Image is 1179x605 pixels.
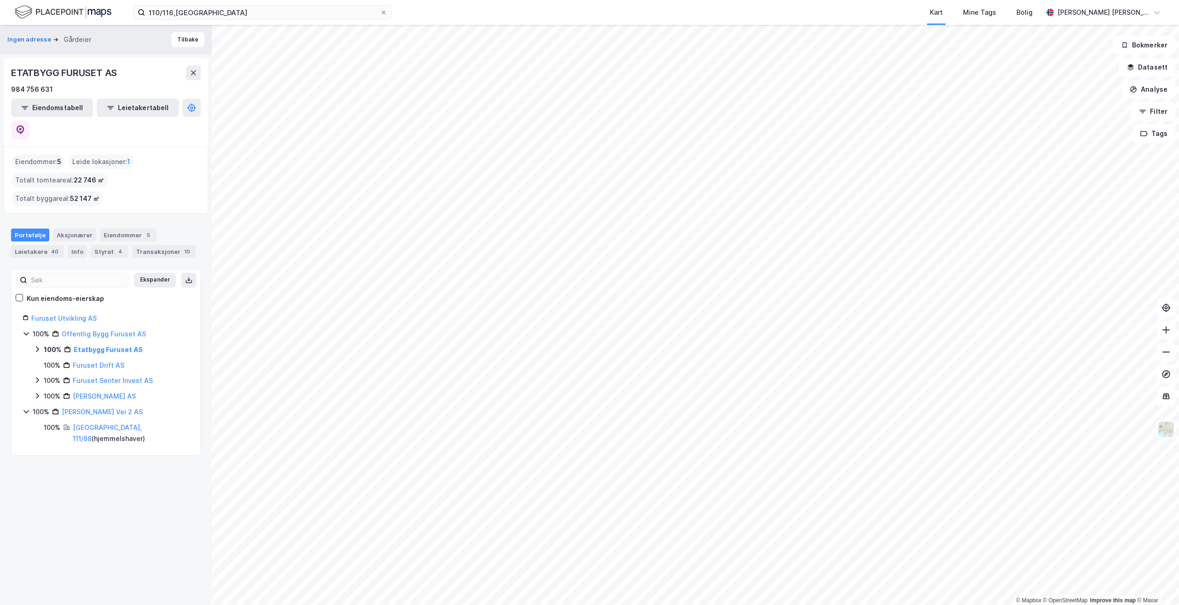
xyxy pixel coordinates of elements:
a: OpenStreetMap [1043,597,1088,604]
div: [PERSON_NAME] [PERSON_NAME] Blankvoll Elveheim [1057,7,1150,18]
div: Totalt byggareal : [12,191,103,206]
div: Bolig [1016,7,1033,18]
div: Kart [930,7,943,18]
a: [PERSON_NAME] Vei 2 AS [62,408,143,416]
span: 5 [57,156,61,167]
div: 100% [44,422,60,433]
div: Kontrollprogram for chat [1133,561,1179,605]
a: Furuset Senter Invest AS [73,376,153,384]
div: 984 756 631 [11,84,53,95]
div: Eiendommer : [12,154,65,169]
div: 100% [44,344,61,355]
div: Leide lokasjoner : [69,154,134,169]
a: [PERSON_NAME] AS [73,392,136,400]
div: Eiendommer [100,229,157,241]
div: 100% [44,375,60,386]
div: ETATBYGG FURUSET AS [11,65,119,80]
a: Furuset Utvikling AS [31,314,97,322]
button: Tilbake [171,32,204,47]
div: Kun eiendoms-eierskap [27,293,104,304]
div: 10 [182,247,192,256]
div: ( hjemmelshaver ) [73,422,189,444]
input: Søk på adresse, matrikkel, gårdeiere, leietakere eller personer [145,6,380,19]
span: 1 [127,156,130,167]
a: Furuset Drift AS [73,361,124,369]
a: Offentlig Bygg Furuset AS [62,330,146,338]
div: Gårdeier [64,34,91,45]
div: Totalt tomteareal : [12,173,108,188]
div: Aksjonærer [53,229,96,241]
input: Søk [27,273,128,287]
button: Tags [1132,124,1175,143]
div: 100% [44,360,60,371]
button: Leietakertabell [97,99,179,117]
div: Info [68,245,87,258]
div: Styret [91,245,128,258]
button: Ekspander [134,273,176,288]
div: 5 [144,230,153,240]
a: Mapbox [1016,597,1041,604]
a: Improve this map [1090,597,1136,604]
iframe: Chat Widget [1133,561,1179,605]
div: Mine Tags [963,7,996,18]
button: Eiendomstabell [11,99,93,117]
button: Datasett [1119,58,1175,76]
button: Ingen adresse [7,35,53,44]
img: Z [1157,421,1175,438]
span: 22 746 ㎡ [74,175,104,186]
button: Bokmerker [1113,36,1175,54]
div: Portefølje [11,229,49,241]
a: [GEOGRAPHIC_DATA], 111/88 [73,423,142,442]
div: Leietakere [11,245,64,258]
div: 4 [116,247,125,256]
div: 100% [33,329,49,340]
button: Filter [1131,102,1175,121]
span: 52 147 ㎡ [70,193,99,204]
div: 100% [33,406,49,417]
a: Etatbygg Furuset AS [74,346,143,353]
button: Analyse [1122,80,1175,99]
img: logo.f888ab2527a4732fd821a326f86c7f29.svg [15,4,111,20]
div: 40 [49,247,60,256]
div: 100% [44,391,60,402]
div: Transaksjoner [132,245,196,258]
